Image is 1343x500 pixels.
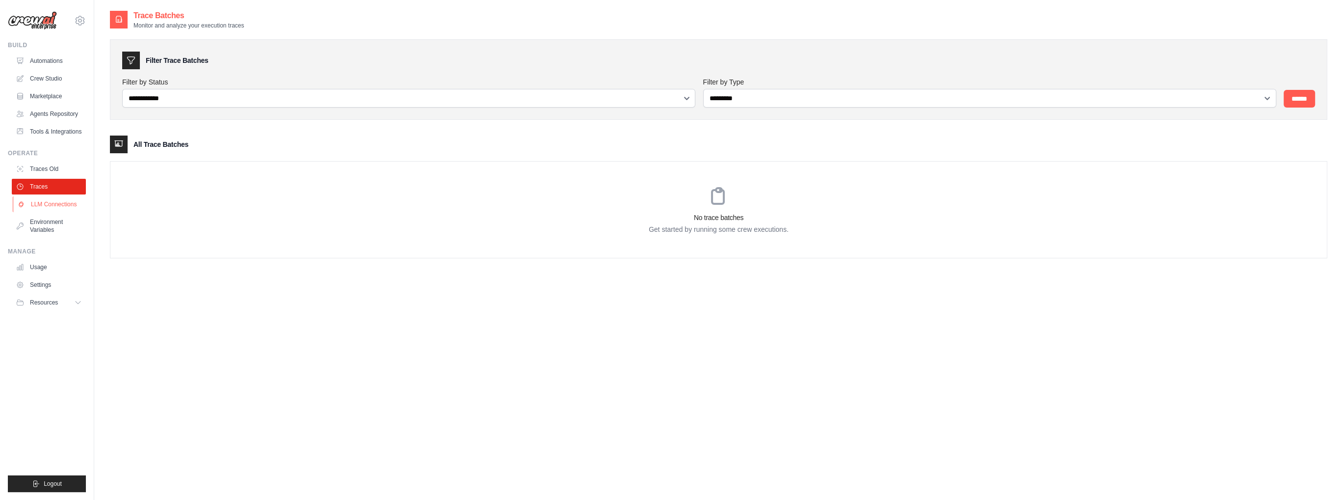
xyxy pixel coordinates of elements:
a: Tools & Integrations [12,124,86,139]
a: Environment Variables [12,214,86,238]
h3: All Trace Batches [133,139,188,149]
h2: Trace Batches [133,10,244,22]
label: Filter by Status [122,77,695,87]
a: Automations [12,53,86,69]
p: Get started by running some crew executions. [110,224,1327,234]
p: Monitor and analyze your execution traces [133,22,244,29]
div: Operate [8,149,86,157]
a: Crew Studio [12,71,86,86]
a: Agents Repository [12,106,86,122]
a: Marketplace [12,88,86,104]
span: Resources [30,299,58,306]
h3: No trace batches [110,213,1327,222]
div: Manage [8,248,86,255]
span: Logout [44,480,62,488]
a: Settings [12,277,86,293]
a: Traces Old [12,161,86,177]
img: Logo [8,11,57,30]
a: LLM Connections [13,196,87,212]
button: Resources [12,295,86,310]
button: Logout [8,475,86,492]
a: Usage [12,259,86,275]
a: Traces [12,179,86,194]
label: Filter by Type [703,77,1276,87]
div: Build [8,41,86,49]
h3: Filter Trace Batches [146,56,208,65]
